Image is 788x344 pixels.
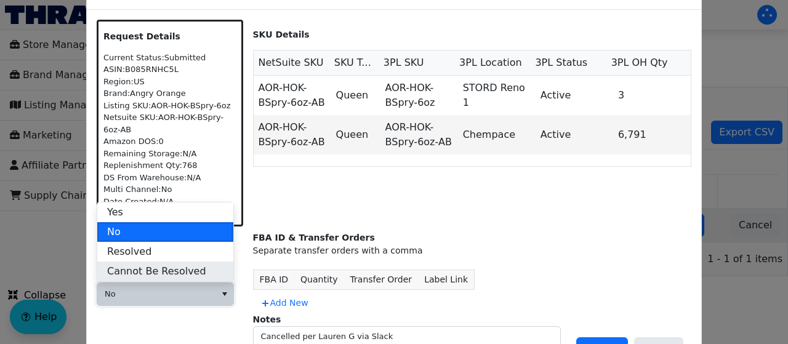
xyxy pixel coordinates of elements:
[107,225,121,239] span: No
[103,183,236,196] div: Multi Channel: No
[384,55,424,70] span: 3PL SKU
[253,293,316,313] button: Add New
[260,297,308,310] span: Add New
[334,55,374,70] span: SKU Type
[103,159,236,172] div: Replenishment Qty: 768
[103,135,236,148] div: Amazon DOS: 0
[105,288,208,300] span: No
[344,270,419,289] th: Transfer Order
[536,115,613,154] td: Active
[380,115,458,154] td: AOR-HOK-BSpry-6oz-AB
[331,115,380,154] td: Queen
[611,55,668,70] span: 3PL OH Qty
[103,172,236,184] div: DS From Warehouse: N/A
[458,76,536,115] td: STORD Reno 1
[254,76,331,115] td: AOR-HOK-BSpry-6oz-AB
[103,100,236,112] div: Listing SKU: AOR-HOK-BSpry-6oz
[103,87,236,100] div: Brand: Angry Orange
[535,55,587,70] span: 3PL Status
[107,244,151,259] span: Resolved
[458,115,536,154] td: Chempace
[418,270,474,289] th: Label Link
[536,76,613,115] td: Active
[103,196,236,208] div: Date Created: N/A
[103,63,236,76] div: ASIN: B085RNHC5L
[294,270,344,289] th: Quantity
[253,28,692,41] p: SKU Details
[107,264,206,279] span: Cannot Be Resolved
[253,231,692,244] div: FBA ID & Transfer Orders
[103,111,236,135] div: Netsuite SKU: AOR-HOK-BSpry-6oz-AB
[613,76,691,115] td: 3
[254,115,331,154] td: AOR-HOK-BSpry-6oz-AB
[459,55,522,70] span: 3PL Location
[331,76,380,115] td: Queen
[259,55,324,70] span: NetSuite SKU
[103,148,236,160] div: Remaining Storage: N/A
[103,52,236,64] div: Current Status: Submitted
[103,76,236,88] div: Region: US
[613,115,691,154] td: 6,791
[380,76,458,115] td: AOR-HOK-BSpry-6oz
[253,314,281,324] label: Notes
[107,205,123,220] span: Yes
[253,270,294,289] th: FBA ID
[253,244,692,257] div: Separate transfer orders with a comma
[103,30,236,43] p: Request Details
[215,283,233,305] button: select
